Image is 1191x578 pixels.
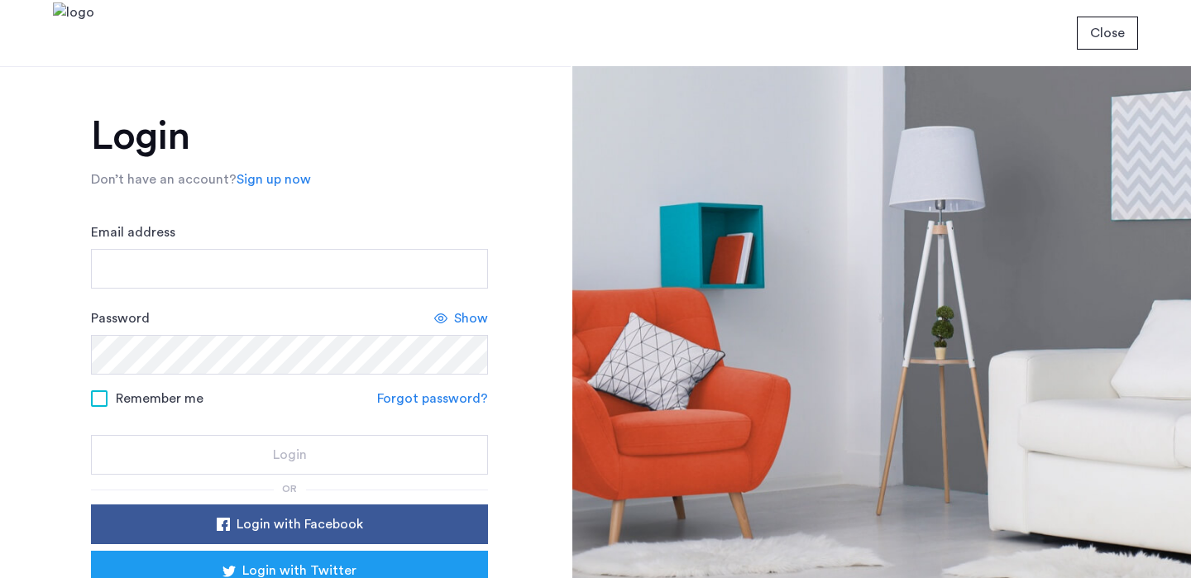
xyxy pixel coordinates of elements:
[1090,23,1125,43] span: Close
[53,2,94,64] img: logo
[91,173,237,186] span: Don’t have an account?
[91,504,488,544] button: button
[91,308,150,328] label: Password
[237,514,363,534] span: Login with Facebook
[1077,17,1138,50] button: button
[377,389,488,408] a: Forgot password?
[91,435,488,475] button: button
[91,117,488,156] h1: Login
[116,389,203,408] span: Remember me
[282,484,297,494] span: or
[454,308,488,328] span: Show
[273,445,307,465] span: Login
[237,170,311,189] a: Sign up now
[91,222,175,242] label: Email address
